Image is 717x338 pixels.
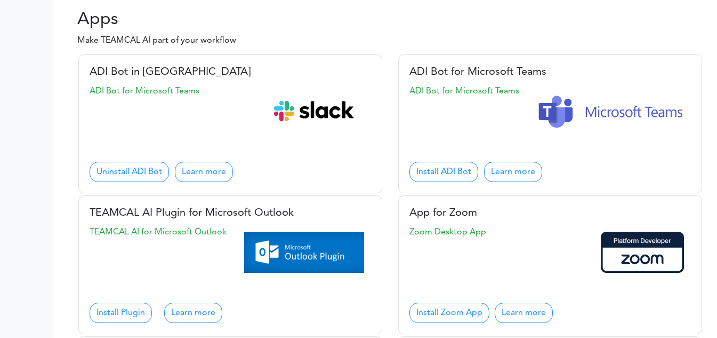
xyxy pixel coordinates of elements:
[409,162,478,182] a: Install ADI Bot
[244,232,364,273] img: MicrosoftOutlookPlugin.png
[601,232,684,273] img: zoom_platform_developer.png
[537,91,684,132] img: Microsoft-Teams.png
[409,226,486,241] p: Zoom Desktop App
[409,66,691,78] h5: ADI Bot for Microsoft Teams
[61,34,377,47] p: Make TEAMCAL AI part of your workflow
[495,303,553,323] a: Learn more
[90,226,227,241] p: TEAMCAL AI for Microsoft Outlook
[61,10,377,30] h2: Apps
[409,85,519,100] p: ADI Bot for Microsoft Teams
[409,303,489,323] a: Install Zoom App
[90,303,152,323] a: Install Plugin
[164,303,222,323] a: Learn more
[90,66,371,78] h5: ADI Bot in [GEOGRAPHIC_DATA]
[264,91,364,132] img: Slack_logo_new.png
[90,207,371,219] h5: TEAMCAL AI Plugin for Microsoft Outlook
[90,162,169,182] a: Uninstall ADI Bot
[175,162,233,182] a: Learn more
[90,85,199,100] p: ADI Bot for Microsoft Teams
[484,162,542,182] a: Learn more
[409,207,691,219] h5: App for Zoom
